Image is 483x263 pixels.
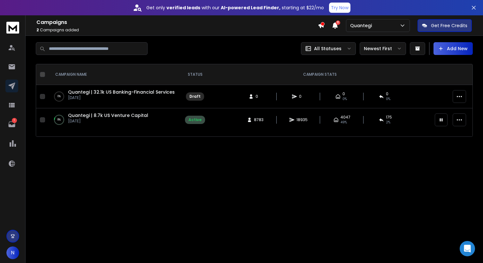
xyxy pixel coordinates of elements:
span: 0 [256,94,262,99]
button: N [6,246,19,259]
p: Campaigns added [36,27,318,33]
button: Newest First [360,42,406,55]
span: 4047 [341,115,350,120]
p: Get Free Credits [431,22,467,29]
th: CAMPAIGN NAME [48,64,181,85]
span: 2 % [386,120,390,125]
span: 8783 [254,117,264,122]
a: Quantegi | 32.1k US Banking-Financial Services [68,89,175,95]
p: Quantegi [350,22,374,29]
p: Try Now [331,4,349,11]
p: All Statuses [314,45,341,52]
p: [DATE] [68,95,175,100]
p: 0 % [57,93,61,100]
a: Quantegi | 8.7k US Venture Capital [68,112,148,119]
button: Try Now [329,3,350,13]
p: 8 % [57,117,61,123]
span: 0% [342,97,347,102]
span: 2 [36,27,39,33]
strong: AI-powered Lead Finder, [221,4,280,11]
button: Get Free Credits [418,19,472,32]
p: 1 [12,118,17,123]
strong: verified leads [166,4,200,11]
span: 49 % [341,120,347,125]
th: CAMPAIGN STATS [209,64,431,85]
p: Get only with our starting at $22/mo [146,4,324,11]
th: STATUS [181,64,209,85]
td: 0%Quantegi | 32.1k US Banking-Financial Services[DATE] [48,85,181,108]
div: Active [188,117,202,122]
div: Draft [189,94,201,99]
td: 8%Quantegi | 8.7k US Venture Capital[DATE] [48,108,181,132]
span: 11 [336,20,340,25]
span: 0% [386,97,390,102]
span: 0 [342,91,345,97]
p: [DATE] [68,119,148,124]
h1: Campaigns [36,19,318,26]
a: 1 [5,118,18,131]
span: 0 [386,91,388,97]
span: 175 [386,115,392,120]
span: 18935 [296,117,308,122]
span: 0 [299,94,305,99]
button: Add New [433,42,473,55]
img: logo [6,22,19,34]
div: Open Intercom Messenger [460,241,475,256]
